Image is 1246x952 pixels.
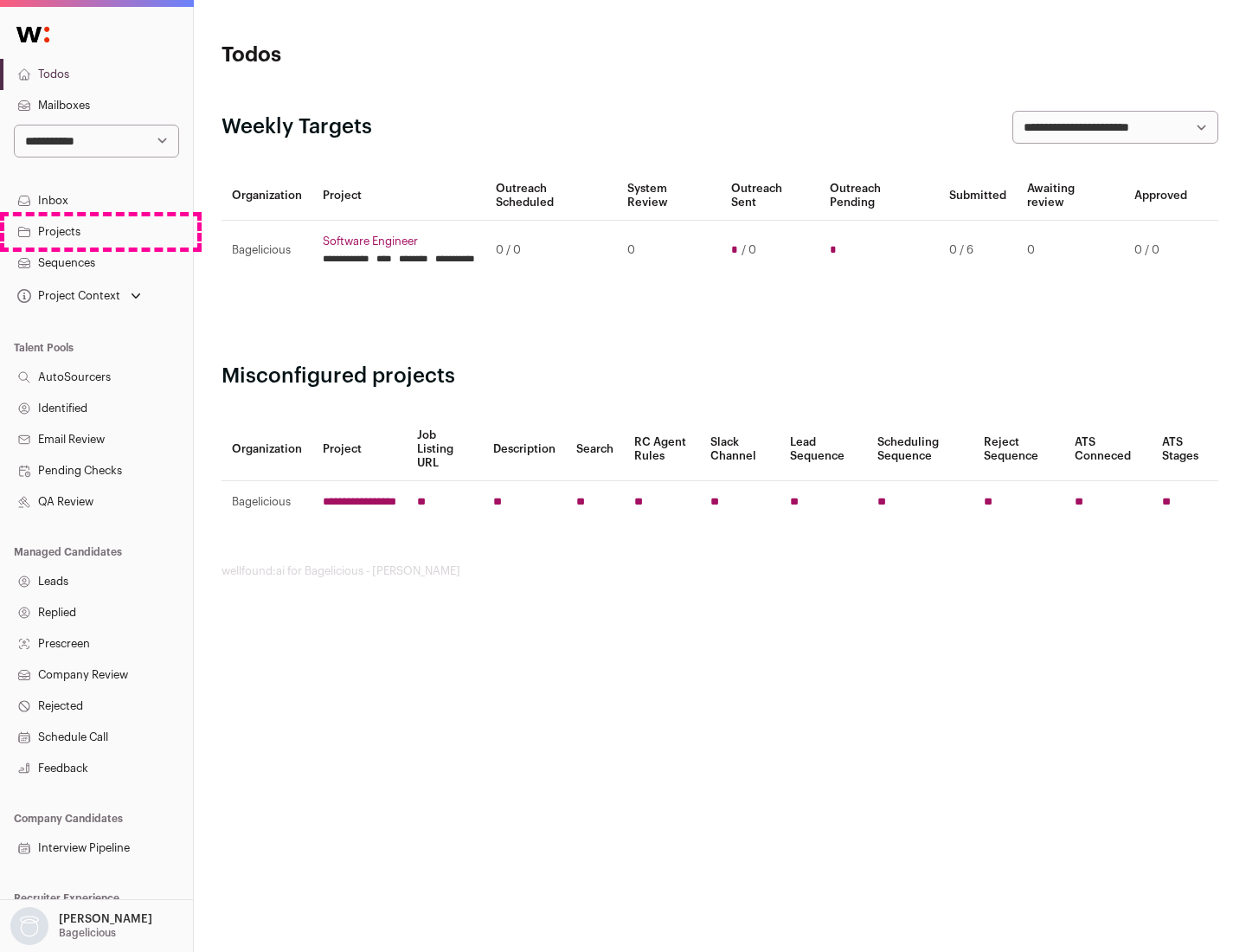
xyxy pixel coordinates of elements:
td: 0 / 0 [485,221,617,280]
td: 0 / 6 [939,221,1017,280]
th: Search [566,418,624,481]
th: Slack Channel [700,418,780,481]
span: / 0 [742,243,756,257]
th: Approved [1124,171,1198,221]
th: Reject Sequence [973,418,1065,481]
th: Organization [222,171,312,221]
footer: wellfound:ai for Bagelicious - [PERSON_NAME] [222,564,1218,578]
button: Open dropdown [7,907,156,945]
th: Outreach Scheduled [485,171,617,221]
p: [PERSON_NAME] [59,912,152,926]
th: Description [483,418,566,481]
img: Wellfound [7,17,59,52]
h1: Todos [222,42,554,69]
td: 0 [1017,221,1124,280]
img: nopic.png [10,907,48,945]
td: Bagelicious [222,221,312,280]
div: Project Context [14,289,120,303]
th: System Review [617,171,720,221]
th: ATS Stages [1152,418,1218,481]
th: RC Agent Rules [624,418,699,481]
td: 0 / 0 [1124,221,1198,280]
button: Open dropdown [14,284,145,308]
td: 0 [617,221,720,280]
th: Project [312,418,407,481]
h2: Weekly Targets [222,113,372,141]
th: Scheduling Sequence [867,418,973,481]
h2: Misconfigured projects [222,363,1218,390]
td: Bagelicious [222,481,312,524]
th: ATS Conneced [1064,418,1151,481]
th: Submitted [939,171,1017,221]
a: Software Engineer [323,235,475,248]
th: Job Listing URL [407,418,483,481]
th: Outreach Pending [819,171,938,221]
th: Awaiting review [1017,171,1124,221]
th: Project [312,171,485,221]
p: Bagelicious [59,926,116,940]
th: Lead Sequence [780,418,867,481]
th: Outreach Sent [721,171,820,221]
th: Organization [222,418,312,481]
